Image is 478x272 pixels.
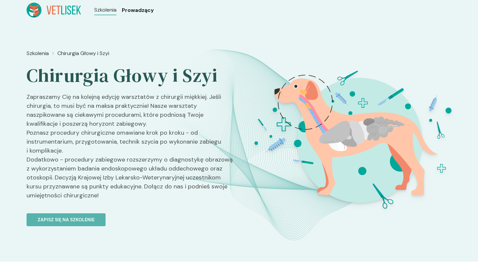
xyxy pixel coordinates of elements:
button: Zapisz się na szkolenie [27,213,106,226]
a: Prowadzący [122,6,154,14]
a: Chirurgia Głowy i Szyi [57,49,109,57]
a: Szkolenia [27,49,49,57]
h2: Chirurgia Głowy i Szyi [27,64,234,87]
p: Zapisz się na szkolenie [38,216,95,223]
a: Zapisz się na szkolenie [27,205,234,226]
img: ZqFXeh5LeNNTxeHw_ChiruGS_BT.svg [238,47,474,224]
a: Szkolenia [94,6,117,14]
p: Zapraszamy Cię na kolejną edycję warsztatów z chirurgii miękkiej. Jeśli chirurgia, to musi być na... [27,93,234,205]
